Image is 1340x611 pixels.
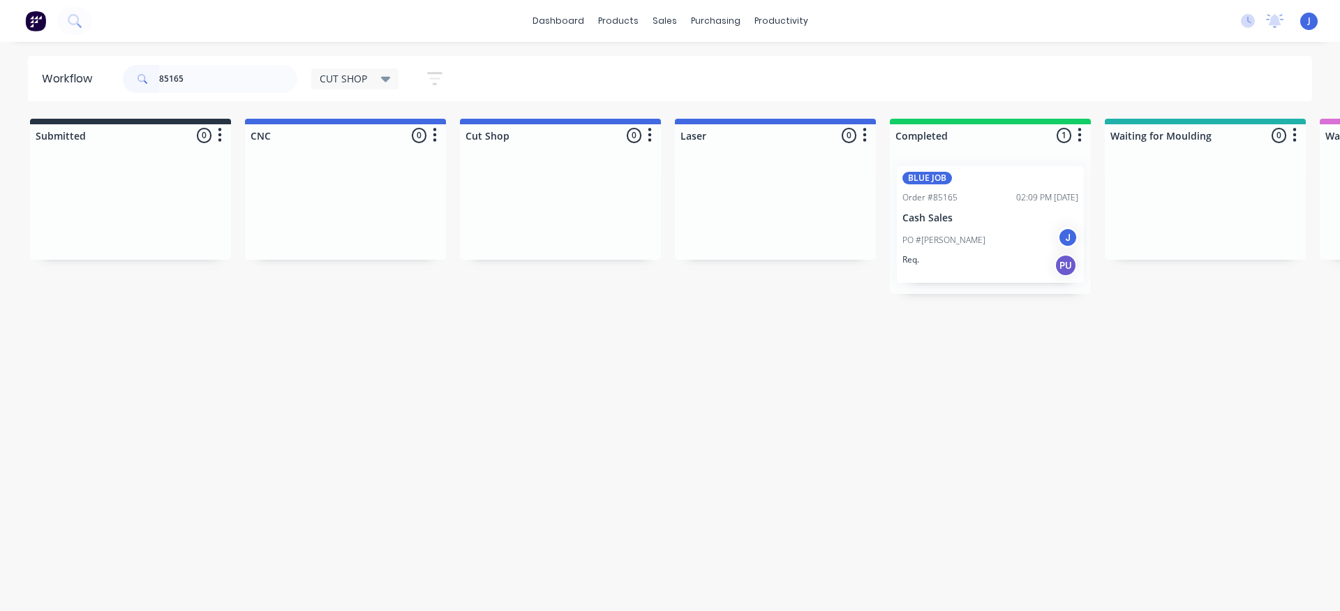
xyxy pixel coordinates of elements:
[526,10,591,31] a: dashboard
[1308,15,1311,27] span: J
[42,71,99,87] div: Workflow
[747,10,815,31] div: productivity
[646,10,684,31] div: sales
[1055,254,1077,277] div: PU
[591,10,646,31] div: products
[159,65,297,93] input: Search for orders...
[902,253,919,266] p: Req.
[897,166,1084,283] div: BLUE JOBOrder #8516502:09 PM [DATE]Cash SalesPO #[PERSON_NAME]JReq.PU
[1057,227,1078,248] div: J
[902,212,1078,224] p: Cash Sales
[902,172,952,184] div: BLUE JOB
[25,10,46,31] img: Factory
[684,10,747,31] div: purchasing
[1016,191,1078,204] div: 02:09 PM [DATE]
[902,234,985,246] p: PO #[PERSON_NAME]
[902,191,958,204] div: Order #85165
[320,71,367,86] span: CUT SHOP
